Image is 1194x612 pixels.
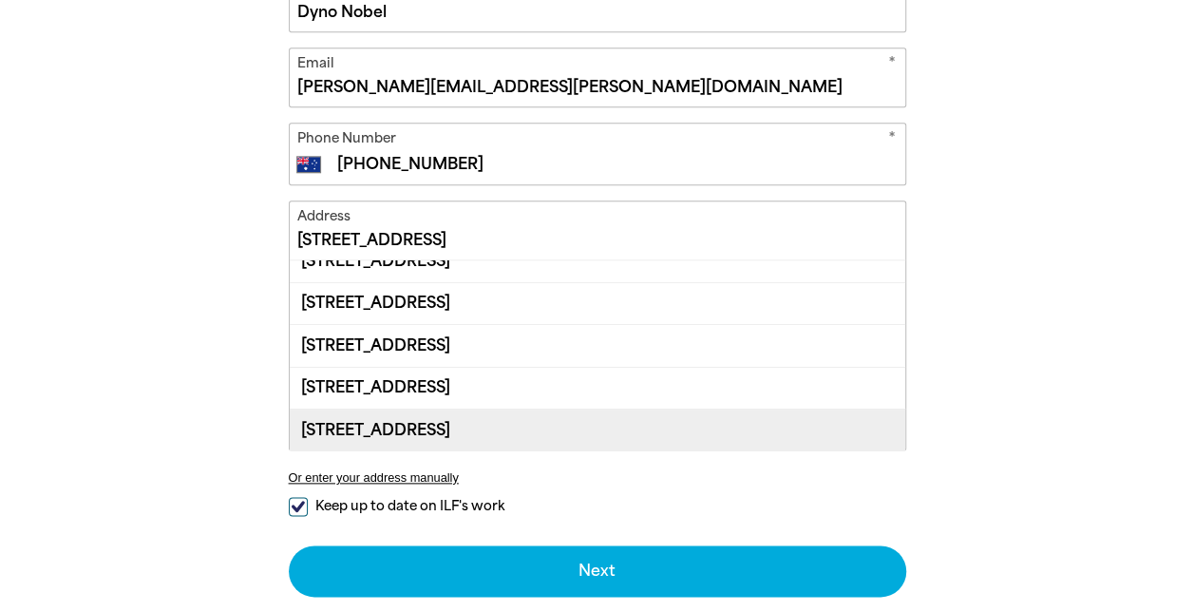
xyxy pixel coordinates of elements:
div: [STREET_ADDRESS] [290,282,905,324]
div: [STREET_ADDRESS] [290,367,905,409]
i: Required [888,128,896,152]
input: Keep up to date on ILF's work [289,497,308,516]
button: Next [289,545,906,597]
div: [STREET_ADDRESS] [290,324,905,366]
button: Or enter your address manually [289,470,906,485]
span: Keep up to date on ILF's work [315,497,504,515]
div: [STREET_ADDRESS] [290,240,905,281]
div: [STREET_ADDRESS] [290,409,905,450]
